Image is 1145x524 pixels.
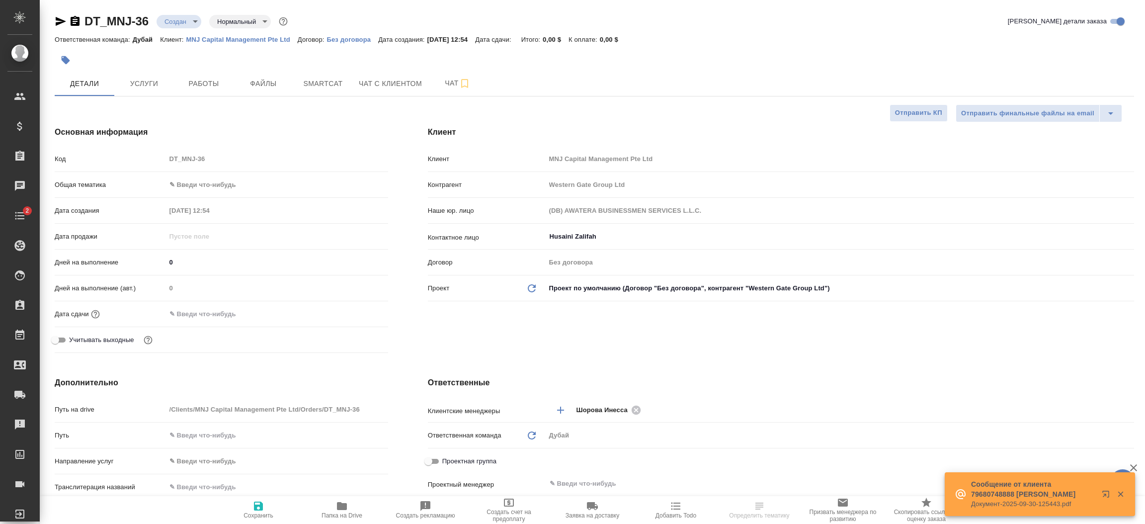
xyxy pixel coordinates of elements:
[428,206,546,216] p: Наше юр. лицо
[89,308,102,321] button: Если добавить услуги и заполнить их объемом, то дата рассчитается автоматически
[166,480,388,494] input: ✎ Введи что-нибудь
[169,456,376,466] div: ✎ Введи что-нибудь
[971,479,1095,499] p: Сообщение от клиента 79680748888 [PERSON_NAME]
[807,509,879,523] span: Призвать менеджера по развитию
[801,496,885,524] button: Призвать менеджера по развитию
[428,258,546,267] p: Договор
[434,77,482,89] span: Чат
[160,36,186,43] p: Клиент:
[55,482,166,492] p: Транслитерация названий
[428,480,546,490] p: Проектный менеджер
[549,398,572,422] button: Добавить менеджера
[166,453,388,470] div: ✎ Введи что-нибудь
[327,36,379,43] p: Без договора
[84,14,149,28] a: DT_MNJ-36
[55,15,67,27] button: Скопировать ссылку для ЯМессенджера
[1110,490,1131,499] button: Закрыть
[473,509,545,523] span: Создать счет на предоплату
[169,180,376,190] div: ✎ Введи что-нибудь
[467,496,551,524] button: Создать счет на предоплату
[298,36,327,43] p: Договор:
[166,307,253,321] input: ✎ Введи что-нибудь
[546,280,1134,297] div: Проект по умолчанию (Договор "Без договора", контрагент "Western Gate Group Ltd")
[55,283,166,293] p: Дней на выполнение (авт.)
[521,36,543,43] p: Итого:
[166,203,253,218] input: Пустое поле
[971,499,1095,509] p: Документ-2025-09-30-125443.pdf
[576,404,644,416] div: Шорова Инесса
[546,203,1134,218] input: Пустое поле
[427,36,476,43] p: [DATE] 12:54
[442,456,496,466] span: Проектная группа
[543,36,569,43] p: 0,00 $
[244,512,273,519] span: Сохранить
[459,78,471,89] svg: Подписаться
[69,335,134,345] span: Учитывать выходные
[55,405,166,415] p: Путь на drive
[428,233,546,243] p: Контактное лицо
[186,36,298,43] p: MNJ Capital Management Pte Ltd
[55,180,166,190] p: Общая тематика
[166,281,388,295] input: Пустое поле
[396,512,455,519] span: Создать рекламацию
[566,512,619,519] span: Заявка на доставку
[299,78,347,90] span: Smartcat
[327,35,379,43] a: Без договора
[428,377,1134,389] h4: Ответственные
[277,15,290,28] button: Доп статусы указывают на важность/срочность заказа
[209,15,271,28] div: Создан
[166,255,388,269] input: ✎ Введи что-нибудь
[428,180,546,190] p: Контрагент
[69,15,81,27] button: Скопировать ссылку
[428,154,546,164] p: Клиент
[428,431,501,440] p: Ответственная команда
[956,104,1122,122] div: split button
[157,15,201,28] div: Создан
[19,206,35,216] span: 2
[300,496,384,524] button: Папка на Drive
[895,107,942,119] span: Отправить КП
[55,126,388,138] h4: Основная информация
[55,206,166,216] p: Дата создания
[180,78,228,90] span: Работы
[475,36,513,43] p: Дата сдачи:
[166,428,388,442] input: ✎ Введи что-нибудь
[956,104,1100,122] button: Отправить финальные файлы на email
[166,152,388,166] input: Пустое поле
[166,229,253,244] input: Пустое поле
[214,17,259,26] button: Нормальный
[546,255,1134,269] input: Пустое поле
[1129,409,1131,411] button: Open
[240,78,287,90] span: Файлы
[1096,484,1120,508] button: Открыть в новой вкладке
[634,496,718,524] button: Добавить Todo
[166,402,388,417] input: Пустое поле
[55,377,388,389] h4: Дополнительно
[55,431,166,440] p: Путь
[546,152,1134,166] input: Пустое поле
[551,496,634,524] button: Заявка на доставку
[217,496,300,524] button: Сохранить
[55,456,166,466] p: Направление услуг
[186,35,298,43] a: MNJ Capital Management Pte Ltd
[885,496,968,524] button: Скопировать ссылку на оценку заказа
[569,36,600,43] p: К оплате:
[549,478,1098,490] input: ✎ Введи что-нибудь
[55,309,89,319] p: Дата сдачи
[546,427,1134,444] div: Дубай
[961,108,1094,119] span: Отправить финальные файлы на email
[729,512,789,519] span: Определить тематику
[166,176,388,193] div: ✎ Введи что-нибудь
[600,36,626,43] p: 0,00 $
[428,283,450,293] p: Проект
[428,126,1134,138] h4: Клиент
[1129,236,1131,238] button: Open
[61,78,108,90] span: Детали
[428,406,546,416] p: Клиентские менеджеры
[142,334,155,347] button: Выбери, если сб и вс нужно считать рабочими днями для выполнения заказа.
[655,512,696,519] span: Добавить Todo
[384,496,467,524] button: Создать рекламацию
[162,17,189,26] button: Создан
[55,154,166,164] p: Код
[378,36,427,43] p: Дата создания:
